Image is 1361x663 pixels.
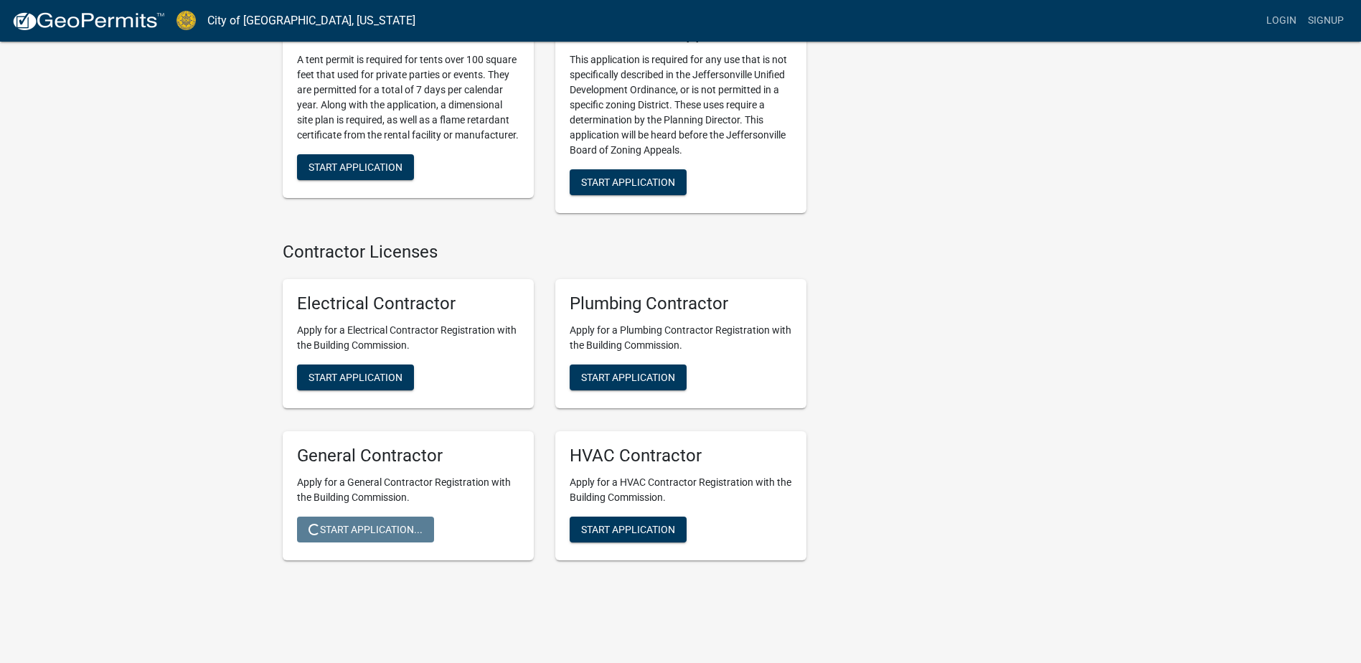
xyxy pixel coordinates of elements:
h5: Electrical Contractor [297,293,519,314]
a: Signup [1302,7,1350,34]
button: Start Application [570,517,687,542]
span: Start Application [309,372,402,383]
span: Start Application [581,372,675,383]
button: Start Application [570,169,687,195]
span: Start Application [581,523,675,535]
button: Start Application [570,365,687,390]
p: Apply for a Plumbing Contractor Registration with the Building Commission. [570,323,792,353]
h4: Contractor Licenses [283,242,806,263]
h5: General Contractor [297,446,519,466]
h5: HVAC Contractor [570,446,792,466]
a: City of [GEOGRAPHIC_DATA], [US_STATE] [207,9,415,33]
span: Start Application [581,176,675,187]
p: Apply for a HVAC Contractor Registration with the Building Commission. [570,475,792,505]
p: A tent permit is required for tents over 100 square feet that used for private parties or events.... [297,52,519,143]
p: Apply for a Electrical Contractor Registration with the Building Commission. [297,323,519,353]
a: Login [1261,7,1302,34]
h5: Plumbing Contractor [570,293,792,314]
span: Start Application... [309,523,423,535]
img: City of Jeffersonville, Indiana [176,11,196,30]
p: This application is required for any use that is not specifically described in the Jeffersonville... [570,52,792,158]
button: Start Application [297,154,414,180]
button: Start Application [297,365,414,390]
span: Start Application [309,161,402,172]
button: Start Application... [297,517,434,542]
p: Apply for a General Contractor Registration with the Building Commission. [297,475,519,505]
